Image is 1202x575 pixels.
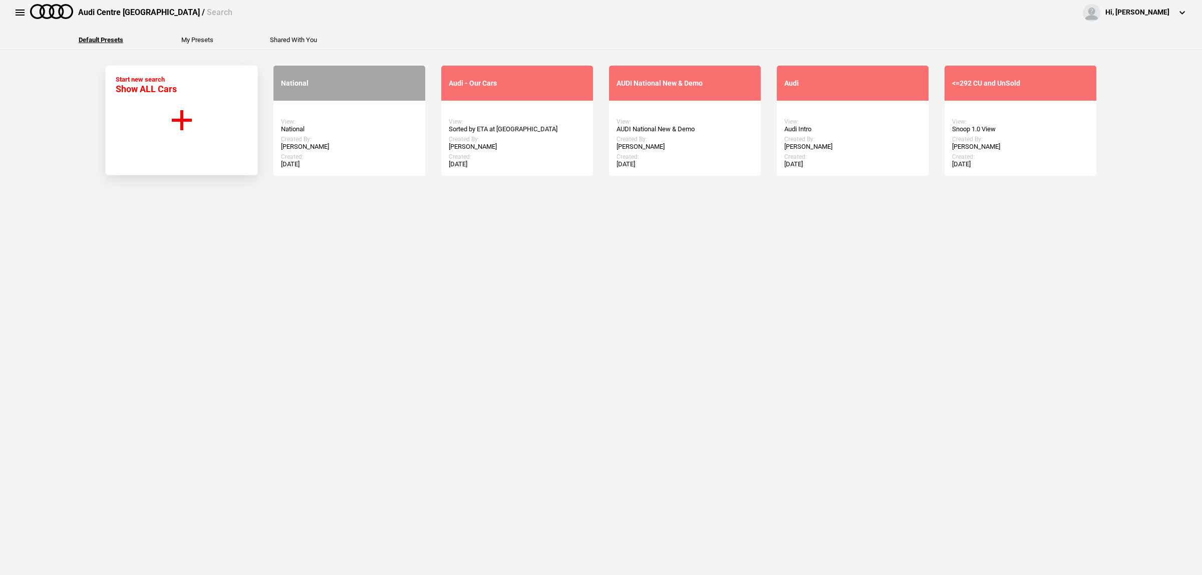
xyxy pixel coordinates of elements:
[78,7,232,18] div: Audi Centre [GEOGRAPHIC_DATA] /
[449,79,585,88] div: Audi - Our Cars
[952,125,1089,133] div: Snoop 1.0 View
[617,160,753,168] div: [DATE]
[207,8,232,17] span: Search
[449,160,585,168] div: [DATE]
[784,143,921,151] div: [PERSON_NAME]
[617,143,753,151] div: [PERSON_NAME]
[281,143,418,151] div: [PERSON_NAME]
[449,125,585,133] div: Sorted by ETA at [GEOGRAPHIC_DATA]
[281,118,418,125] div: View:
[105,65,258,175] button: Start new search Show ALL Cars
[617,125,753,133] div: AUDI National New & Demo
[281,136,418,143] div: Created By:
[1105,8,1169,18] div: Hi, [PERSON_NAME]
[784,79,921,88] div: Audi
[784,153,921,160] div: Created:
[30,4,73,19] img: audi.png
[281,160,418,168] div: [DATE]
[449,118,585,125] div: View:
[784,136,921,143] div: Created By:
[784,118,921,125] div: View:
[952,136,1089,143] div: Created By:
[449,153,585,160] div: Created:
[952,143,1089,151] div: [PERSON_NAME]
[952,118,1089,125] div: View:
[116,84,177,94] span: Show ALL Cars
[281,125,418,133] div: National
[952,79,1089,88] div: <=292 CU and UnSold
[270,37,317,43] button: Shared With You
[784,160,921,168] div: [DATE]
[617,136,753,143] div: Created By:
[952,160,1089,168] div: [DATE]
[617,79,753,88] div: AUDI National New & Demo
[617,153,753,160] div: Created:
[449,136,585,143] div: Created By:
[181,37,213,43] button: My Presets
[784,125,921,133] div: Audi Intro
[281,79,418,88] div: National
[617,118,753,125] div: View:
[79,37,123,43] button: Default Presets
[952,153,1089,160] div: Created:
[116,76,177,94] div: Start new search
[449,143,585,151] div: [PERSON_NAME]
[281,153,418,160] div: Created:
